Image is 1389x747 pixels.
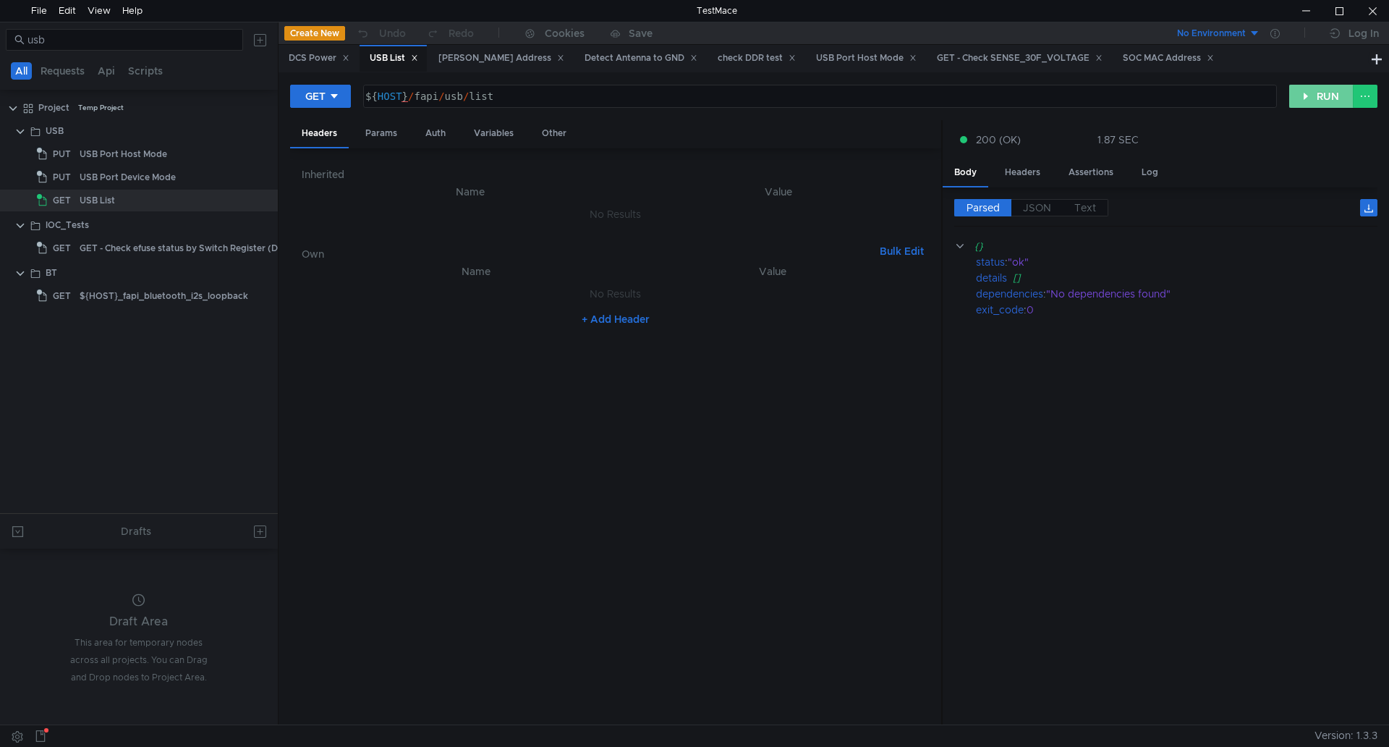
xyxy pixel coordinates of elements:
div: Temp Project [78,97,124,119]
div: 1.87 SEC [1097,133,1139,146]
div: USB List [370,51,418,66]
input: Search... [27,32,234,48]
th: Value [626,263,918,280]
div: [] [1013,270,1359,286]
h6: Inherited [302,166,930,183]
span: Version: 1.3.3 [1314,725,1377,746]
div: Redo [449,25,474,42]
div: 0 [1027,302,1359,318]
div: Project [38,97,69,119]
nz-embed-empty: No Results [590,287,641,300]
button: Api [93,62,119,80]
div: USB [46,120,64,142]
span: GET [53,237,71,259]
button: Scripts [124,62,167,80]
span: PUT [53,143,71,165]
div: check DDR test [718,51,796,66]
div: GET - Check SENSE_30F_VOLTAGE [937,51,1103,66]
div: "No dependencies found" [1046,286,1360,302]
div: dependencies [976,286,1043,302]
div: details [976,270,1007,286]
button: No Environment [1160,22,1260,45]
th: Value [627,183,930,201]
div: BT [46,262,57,284]
button: All [11,62,32,80]
div: Log [1130,159,1170,186]
button: GET [290,85,351,108]
div: Headers [290,120,349,148]
button: + Add Header [576,311,655,328]
div: exit_code [976,302,1024,318]
div: USB Port Device Mode [80,166,176,188]
div: Other [530,120,578,147]
div: Params [354,120,409,147]
span: Parsed [967,201,1000,214]
div: Assertions [1057,159,1125,186]
div: USB List [80,190,115,211]
div: : [976,286,1377,302]
button: Bulk Edit [874,242,930,260]
div: Undo [379,25,406,42]
div: Log In [1348,25,1379,42]
button: Redo [416,22,484,44]
div: Detect Antenna to GND [585,51,697,66]
div: GET - Check efuse status by Switch Register (Detail Status) [80,237,329,259]
span: 200 (OK) [976,132,1021,148]
div: DCS Power [289,51,349,66]
button: Create New [284,26,345,41]
div: [PERSON_NAME] Address [438,51,564,66]
div: : [976,302,1377,318]
span: GET [53,190,71,211]
h6: Own [302,245,874,263]
span: Text [1074,201,1096,214]
span: GET [53,285,71,307]
th: Name [313,183,627,201]
span: JSON [1023,201,1051,214]
div: USB Port Host Mode [816,51,917,66]
div: "ok" [1008,254,1359,270]
nz-embed-empty: No Results [590,208,641,221]
div: GET [305,88,326,104]
div: ${HOST}_fapi_bluetooth_i2s_loopback [80,285,248,307]
div: Drafts [121,523,151,540]
div: Auth [414,120,457,147]
div: SOC MAC Address [1123,51,1214,66]
div: Body [943,159,988,187]
div: {} [975,238,1357,254]
div: IOC_Tests [46,214,89,236]
div: Headers [993,159,1052,186]
div: No Environment [1177,27,1246,41]
th: Name [325,263,627,280]
div: Cookies [545,25,585,42]
div: Save [629,28,653,38]
div: Variables [462,120,525,147]
div: USB Port Host Mode [80,143,167,165]
div: status [976,254,1005,270]
div: : [976,254,1377,270]
button: RUN [1289,85,1354,108]
span: PUT [53,166,71,188]
button: Requests [36,62,89,80]
button: Undo [345,22,416,44]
